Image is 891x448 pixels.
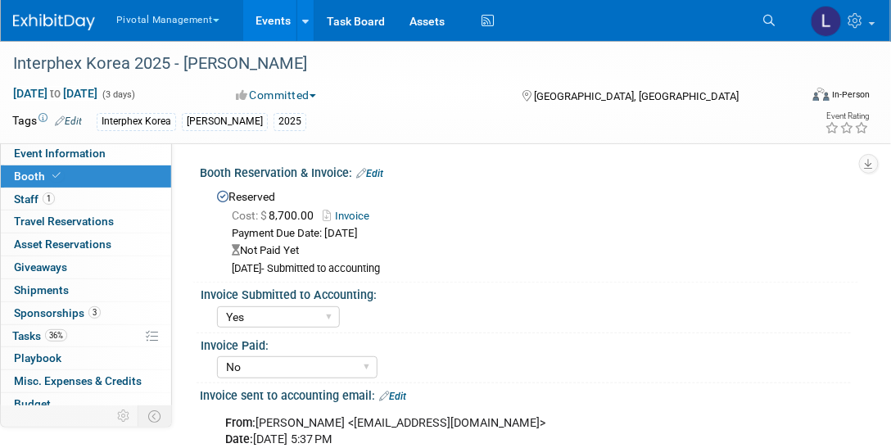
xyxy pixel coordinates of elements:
a: Staff1 [1,188,171,210]
span: Playbook [14,351,61,364]
div: Event Format [738,85,871,110]
div: Invoice sent to accounting email: [200,383,858,405]
div: Invoice Paid: [201,333,851,354]
div: Reserved [212,184,846,277]
span: Staff [14,192,55,206]
span: 1 [43,192,55,205]
span: 3 [88,306,101,319]
td: Personalize Event Tab Strip [110,405,138,427]
span: Tasks [12,329,67,342]
div: Interphex Korea [97,113,176,130]
img: Format-Inperson.png [813,88,830,101]
span: Travel Reservations [14,215,114,228]
div: [DATE]- Submitted to accounting [232,262,846,276]
img: ExhibitDay [13,14,95,30]
a: Budget [1,393,171,415]
a: Invoice [323,210,378,222]
div: Booth Reservation & Invoice: [200,161,858,182]
div: [PERSON_NAME] [182,113,268,130]
div: Payment Due Date: [DATE] [232,226,846,242]
span: Misc. Expenses & Credits [14,374,142,387]
a: Misc. Expenses & Credits [1,370,171,392]
div: Interphex Korea 2025 - [PERSON_NAME] [7,49,785,79]
a: Edit [379,391,406,402]
div: 2025 [274,113,306,130]
span: Cost: $ [232,209,269,222]
a: Playbook [1,347,171,369]
b: Date: [225,432,253,446]
span: (3 days) [101,89,135,100]
a: Giveaways [1,256,171,278]
a: Booth [1,165,171,188]
a: Edit [55,115,82,127]
span: Event Information [14,147,106,160]
div: Invoice Submitted to Accounting: [201,283,851,303]
a: Shipments [1,279,171,301]
a: Asset Reservations [1,233,171,256]
div: In-Person [832,88,871,101]
div: Not Paid Yet [232,243,846,259]
b: From: [225,416,256,430]
td: Toggle Event Tabs [138,405,172,427]
td: Tags [12,112,82,131]
span: 8,700.00 [232,209,320,222]
a: Edit [356,168,383,179]
img: Leslie Pelton [811,6,842,37]
span: 36% [45,329,67,342]
i: Booth reservation complete [52,171,61,180]
button: Committed [230,87,323,103]
a: Sponsorships3 [1,302,171,324]
span: Shipments [14,283,69,296]
a: Travel Reservations [1,210,171,233]
span: Asset Reservations [14,238,111,251]
span: [DATE] [DATE] [12,86,98,101]
span: Giveaways [14,260,67,274]
span: Budget [14,397,51,410]
span: Sponsorships [14,306,101,319]
span: to [47,87,63,100]
a: Event Information [1,143,171,165]
div: Event Rating [825,112,870,120]
span: Booth [14,170,64,183]
a: Tasks36% [1,325,171,347]
span: [GEOGRAPHIC_DATA], [GEOGRAPHIC_DATA] [534,90,739,102]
